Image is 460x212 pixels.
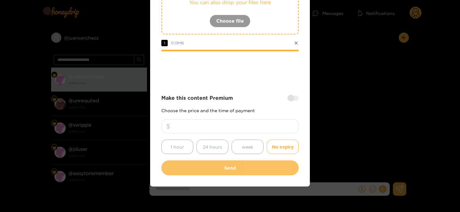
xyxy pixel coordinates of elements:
span: No expiry [272,143,294,150]
button: No expiry [267,140,299,154]
button: 24 hours [196,140,228,154]
button: 1 hour [161,140,193,154]
span: 0.13 MB [171,41,184,45]
span: week [242,143,253,150]
button: Send [161,160,299,175]
p: Choose the price and the time of payment [161,108,299,113]
button: week [232,140,264,154]
strong: Make this content Premium [161,94,233,102]
span: 1 [161,40,168,46]
span: 24 hours [203,143,222,150]
button: Choose file [210,15,250,27]
span: 1 hour [171,143,184,150]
